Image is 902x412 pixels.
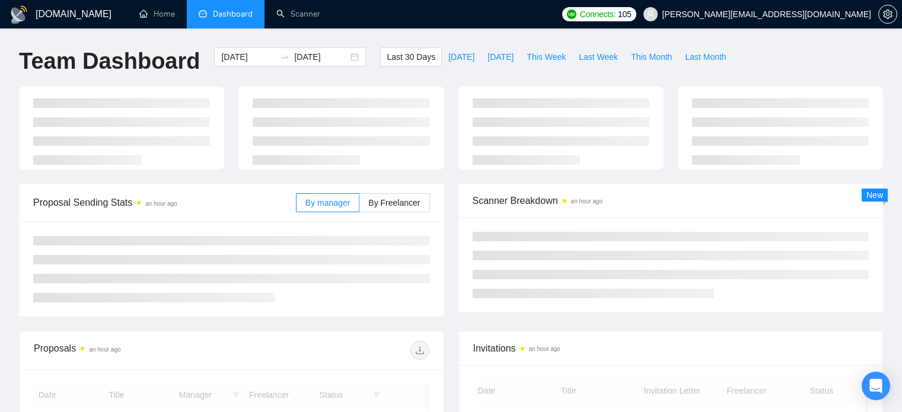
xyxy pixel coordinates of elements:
button: [DATE] [481,47,520,66]
span: By Freelancer [368,198,420,207]
span: Scanner Breakdown [473,193,869,208]
button: setting [878,5,897,24]
a: homeHome [139,9,175,19]
button: Last Week [572,47,624,66]
span: Proposal Sending Stats [33,195,296,210]
span: Last Month [685,50,726,63]
span: Last Week [579,50,618,63]
span: This Month [631,50,672,63]
span: Last 30 Days [387,50,435,63]
h1: Team Dashboard [19,47,200,75]
time: an hour ago [529,346,560,352]
input: End date [294,50,348,63]
time: an hour ago [571,198,603,205]
a: searchScanner [276,9,320,19]
button: [DATE] [442,47,481,66]
span: By manager [305,198,350,207]
button: Last 30 Days [380,47,442,66]
img: upwork-logo.png [567,9,576,19]
time: an hour ago [145,200,177,207]
span: setting [879,9,897,19]
button: Last Month [678,47,732,66]
span: [DATE] [448,50,474,63]
span: Invitations [473,341,869,356]
span: dashboard [199,9,207,18]
span: user [646,10,655,18]
span: This Week [527,50,566,63]
div: Open Intercom Messenger [862,372,890,400]
img: logo [9,5,28,24]
input: Start date [221,50,275,63]
span: Connects: [580,8,616,21]
a: setting [878,9,897,19]
span: to [280,52,289,62]
span: 105 [618,8,631,21]
span: swap-right [280,52,289,62]
span: New [866,190,883,200]
div: Proposals [34,341,231,360]
button: This Week [520,47,572,66]
button: This Month [624,47,678,66]
time: an hour ago [89,346,120,353]
span: Dashboard [213,9,253,19]
span: [DATE] [487,50,514,63]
